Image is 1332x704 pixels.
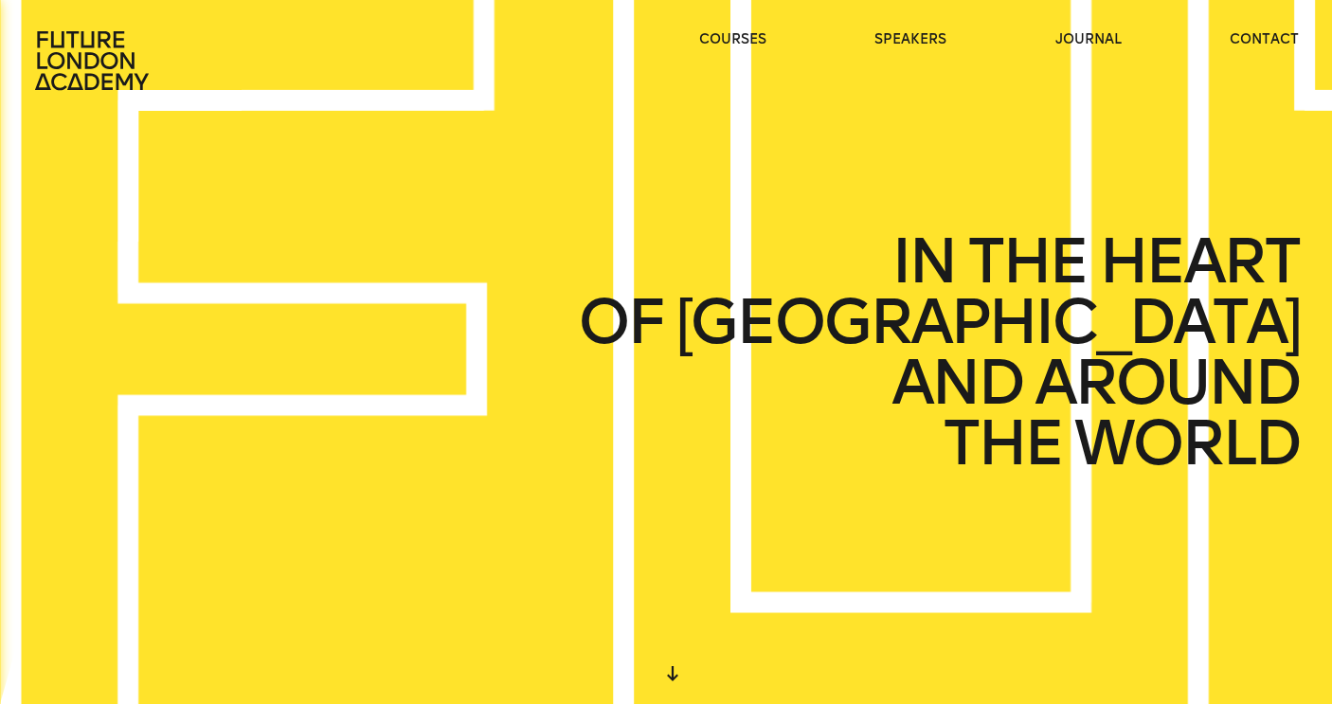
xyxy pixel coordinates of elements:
span: WORLD [1074,413,1299,474]
span: IN [891,231,954,292]
a: speakers [874,30,946,49]
a: journal [1055,30,1122,49]
span: AND [891,352,1021,413]
span: [GEOGRAPHIC_DATA] [675,292,1299,352]
a: contact [1230,30,1299,49]
span: HEART [1099,231,1299,292]
a: courses [699,30,766,49]
span: AROUND [1035,352,1299,413]
span: OF [578,292,663,352]
span: THE [966,231,1086,292]
span: THE [942,413,1061,474]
